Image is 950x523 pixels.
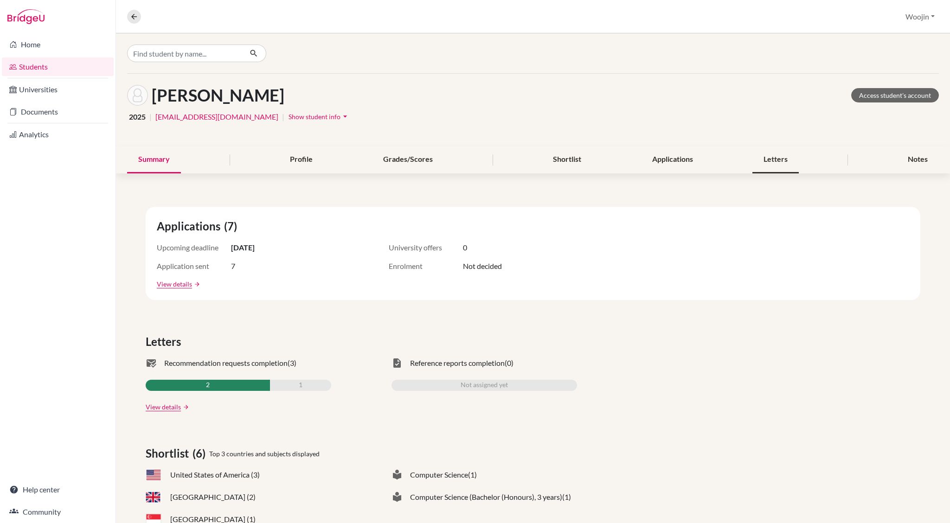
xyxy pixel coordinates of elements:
span: 1 [299,380,302,391]
span: local_library [392,469,403,480]
span: Enrolment [389,261,463,272]
a: Community [2,503,114,521]
h1: [PERSON_NAME] [152,85,284,105]
span: | [282,111,284,122]
span: Letters [146,333,185,350]
span: (6) [193,445,209,462]
div: Profile [279,146,324,173]
input: Find student by name... [127,45,242,62]
span: [DATE] [231,242,255,253]
div: Letters [752,146,799,173]
span: Top 3 countries and subjects displayed [209,449,320,459]
span: 2025 [129,111,146,122]
span: | [149,111,152,122]
a: Documents [2,102,114,121]
a: Home [2,35,114,54]
div: Shortlist [542,146,592,173]
a: arrow_forward [181,404,189,410]
span: Not assigned yet [461,380,508,391]
span: University offers [389,242,463,253]
span: Reference reports completion [410,357,505,369]
span: Recommendation requests completion [164,357,288,369]
a: View details [157,279,192,289]
span: Shortlist [146,445,193,462]
img: Bridge-U [7,9,45,24]
div: Grades/Scores [372,146,444,173]
span: Computer Science [410,469,468,480]
a: [EMAIL_ADDRESS][DOMAIN_NAME] [155,111,278,122]
div: Applications [641,146,704,173]
span: [GEOGRAPHIC_DATA] (2) [170,491,256,503]
span: mark_email_read [146,357,157,369]
span: GB [146,491,161,503]
span: task [392,357,403,369]
span: 7 [231,261,235,272]
button: Show student infoarrow_drop_down [288,109,350,124]
span: Application sent [157,261,231,272]
span: United States of America (3) [170,469,260,480]
a: Access student's account [851,88,939,102]
a: Students [2,57,114,76]
span: Upcoming deadline [157,242,231,253]
span: (7) [224,218,241,235]
div: Summary [127,146,181,173]
span: (1) [468,469,477,480]
span: Applications [157,218,224,235]
span: (3) [288,357,296,369]
a: View details [146,402,181,412]
span: US [146,469,161,481]
img: Shriyansh Singh's avatar [127,85,148,106]
a: arrow_forward [192,281,200,287]
div: Notes [897,146,939,173]
span: local_library [392,491,403,503]
a: Analytics [2,125,114,144]
span: 0 [463,242,467,253]
a: Universities [2,80,114,99]
i: arrow_drop_down [340,112,350,121]
span: Computer Science (Bachelor (Honours), 3 years) [410,491,562,503]
span: (1) [562,491,571,503]
button: Woojin [901,8,939,26]
span: (0) [505,357,514,369]
a: Help center [2,480,114,499]
span: Not decided [463,261,502,272]
span: Show student info [289,113,340,121]
span: 2 [206,380,210,391]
